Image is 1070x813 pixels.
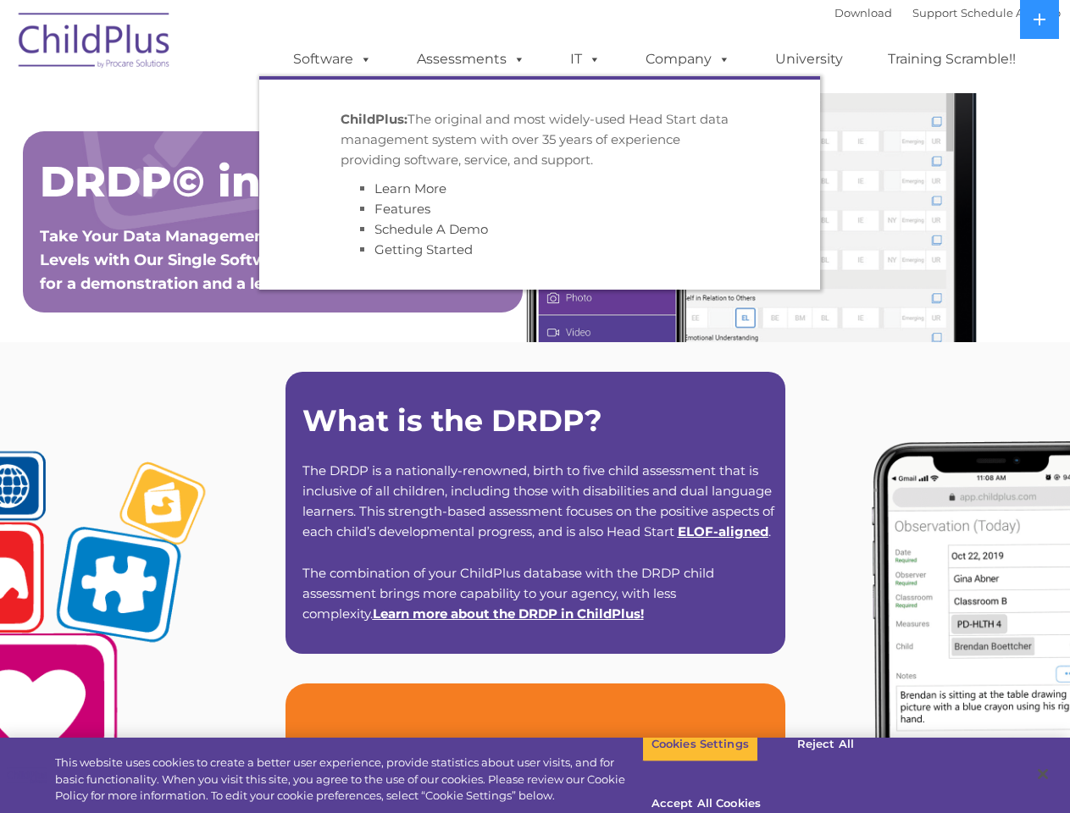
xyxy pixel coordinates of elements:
[276,42,389,76] a: Software
[302,402,602,439] strong: What is the DRDP?
[773,727,879,762] button: Reject All
[400,42,542,76] a: Assessments
[374,221,488,237] a: Schedule A Demo
[40,156,489,207] span: DRDP© in ChildPlus
[40,227,502,293] span: Take Your Data Management and Assessments to New Levels with Our Single Software Solutionnstratio...
[341,111,407,127] strong: ChildPlus:
[373,606,640,622] a: Learn more about the DRDP in ChildPlus
[10,1,180,86] img: ChildPlus by Procare Solutions
[961,6,1061,19] a: Schedule A Demo
[373,606,644,622] span: !
[374,241,473,257] a: Getting Started
[302,565,714,622] span: The combination of your ChildPlus database with the DRDP child assessment brings more capability ...
[341,109,739,170] p: The original and most widely-used Head Start data management system with over 35 years of experie...
[912,6,957,19] a: Support
[642,727,758,762] button: Cookies Settings
[629,42,747,76] a: Company
[374,201,430,217] a: Features
[1024,755,1062,793] button: Close
[302,462,774,539] span: The DRDP is a nationally-renowned, birth to five child assessment that is inclusive of all childr...
[553,42,618,76] a: IT
[374,180,446,196] a: Learn More
[834,6,1061,19] font: |
[55,755,642,805] div: This website uses cookies to create a better user experience, provide statistics about user visit...
[678,523,768,539] a: ELOF-aligned
[834,6,892,19] a: Download
[758,42,860,76] a: University
[871,42,1033,76] a: Training Scramble!!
